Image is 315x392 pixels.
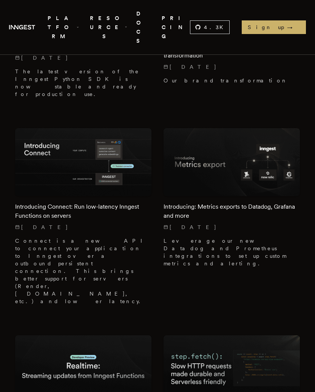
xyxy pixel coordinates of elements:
[44,9,79,45] button: PLATFORM
[15,128,151,305] a: Featured image for Introducing Connect: Run low-latency Inngest Functions on servers blog postInt...
[164,63,300,71] p: [DATE]
[287,23,300,31] span: →
[44,14,79,41] span: PLATFORM
[164,237,300,267] p: Leverage our new Datadog and Prometheus integrations to set up custom metrics and alerting.
[164,128,300,197] img: Featured image for Introducing: Metrics exports to Datadog, Grafana and more blog post
[136,9,153,45] a: DOCS
[204,23,228,31] span: 4.3 K
[15,128,151,197] img: Featured image for Introducing Connect: Run low-latency Inngest Functions on servers blog post
[162,9,190,45] a: PRICING
[15,237,151,305] p: Connect is a new API to connect your application to Inngest over a outbound persistent connection...
[242,20,306,34] a: Sign up
[15,54,151,62] p: [DATE]
[15,68,151,98] p: The latest version of the Inngest Python SDK is now stable and ready for production use.
[15,202,151,220] h2: Introducing Connect: Run low-latency Inngest Functions on servers
[15,223,151,231] p: [DATE]
[164,77,300,84] p: Our brand transformation
[88,9,128,45] button: RESOURCES
[164,128,300,268] a: Featured image for Introducing: Metrics exports to Datadog, Grafana and more blog postIntroducing...
[164,202,300,220] h2: Introducing: Metrics exports to Datadog, Grafana and more
[88,14,128,41] span: RESOURCES
[164,223,300,231] p: [DATE]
